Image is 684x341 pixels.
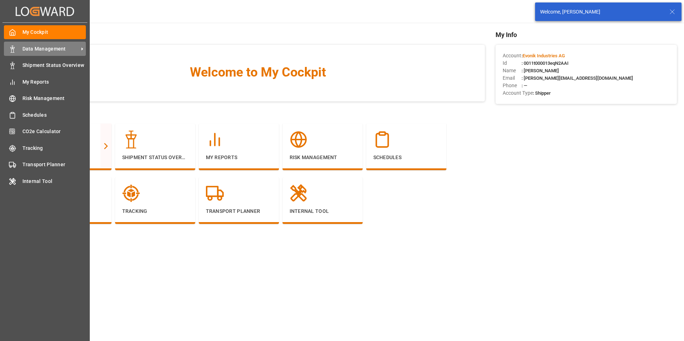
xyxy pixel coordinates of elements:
[4,125,86,138] a: CO2e Calculator
[122,208,188,215] p: Tracking
[122,154,188,161] p: Shipment Status Overview
[4,174,86,188] a: Internal Tool
[22,62,86,69] span: Shipment Status Overview
[4,91,86,105] a: Risk Management
[22,161,86,168] span: Transport Planner
[206,208,272,215] p: Transport Planner
[290,208,356,215] p: Internal Tool
[206,154,272,161] p: My Reports
[4,158,86,172] a: Transport Planner
[46,63,471,82] span: Welcome to My Cockpit
[22,95,86,102] span: Risk Management
[540,8,663,16] div: Welcome, [PERSON_NAME]
[4,58,86,72] a: Shipment Status Overview
[522,61,569,66] span: : 0011t000013eqN2AAI
[22,78,86,86] span: My Reports
[503,67,522,74] span: Name
[22,111,86,119] span: Schedules
[4,75,86,89] a: My Reports
[31,109,485,118] span: Navigation
[4,141,86,155] a: Tracking
[290,154,356,161] p: Risk Management
[22,178,86,185] span: Internal Tool
[503,52,522,59] span: Account
[373,154,439,161] p: Schedules
[503,59,522,67] span: Id
[522,68,559,73] span: : [PERSON_NAME]
[503,82,522,89] span: Phone
[22,145,86,152] span: Tracking
[533,90,551,96] span: : Shipper
[522,83,527,88] span: : —
[522,75,633,81] span: : [PERSON_NAME][EMAIL_ADDRESS][DOMAIN_NAME]
[22,28,86,36] span: My Cockpit
[503,89,533,97] span: Account Type
[503,74,522,82] span: Email
[496,30,677,40] span: My Info
[4,108,86,122] a: Schedules
[22,45,79,53] span: Data Management
[4,25,86,39] a: My Cockpit
[523,53,565,58] span: Evonik Industries AG
[22,128,86,135] span: CO2e Calculator
[522,53,565,58] span: :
